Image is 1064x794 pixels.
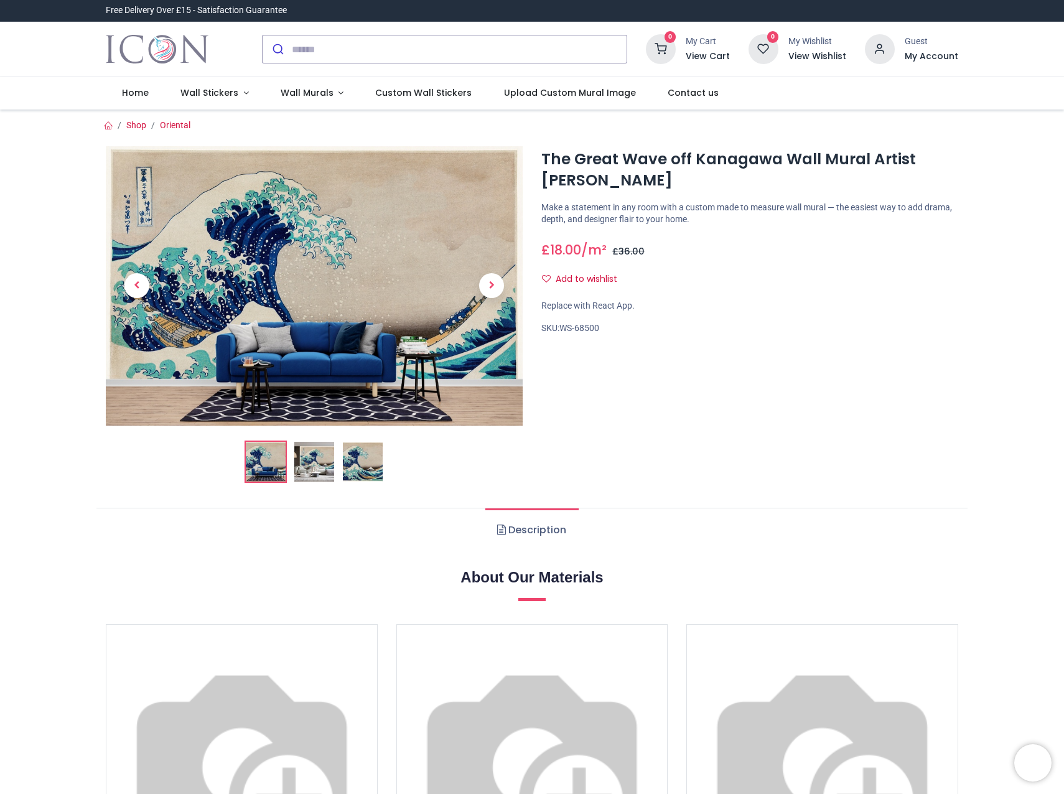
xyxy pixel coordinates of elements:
a: Wall Murals [264,77,360,110]
a: Next [460,188,523,383]
sup: 0 [767,31,779,43]
span: Wall Stickers [180,86,238,99]
div: Guest [905,35,958,48]
a: View Cart [686,50,730,63]
h1: The Great Wave off Kanagawa Wall Mural Artist [PERSON_NAME] [541,149,958,192]
a: Wall Stickers [164,77,264,110]
img: WS-68500-02 [294,442,334,482]
span: /m² [581,241,607,259]
i: Add to wishlist [542,274,551,283]
iframe: Customer reviews powered by Trustpilot [697,4,958,17]
span: Home [122,86,149,99]
div: Free Delivery Over £15 - Satisfaction Guarantee [106,4,287,17]
a: Oriental [160,120,190,130]
span: Wall Murals [281,86,334,99]
img: The Great Wave off Kanagawa Wall Mural Artist Katsushika Hokusai [246,442,286,482]
img: Icon Wall Stickers [106,32,208,67]
button: Add to wishlistAdd to wishlist [541,269,628,290]
span: 36.00 [618,245,645,258]
span: £ [541,241,581,259]
a: My Account [905,50,958,63]
div: SKU: [541,322,958,335]
span: WS-68500 [559,323,599,333]
a: Description [485,508,578,552]
iframe: Brevo live chat [1014,744,1052,782]
div: Replace with React App. [541,300,958,312]
span: 18.00 [550,241,581,259]
span: Custom Wall Stickers [375,86,472,99]
div: My Cart [686,35,730,48]
img: WS-68500-03 [343,442,383,482]
span: Next [479,274,504,299]
a: 0 [646,44,676,54]
div: My Wishlist [788,35,846,48]
span: £ [612,245,645,258]
a: Logo of Icon Wall Stickers [106,32,208,67]
button: Submit [263,35,292,63]
img: The Great Wave off Kanagawa Wall Mural Artist Katsushika Hokusai [106,146,523,426]
a: 0 [749,44,778,54]
h2: About Our Materials [106,567,958,588]
span: Upload Custom Mural Image [504,86,636,99]
span: Previous [124,274,149,299]
p: Make a statement in any room with a custom made to measure wall mural — the easiest way to add dr... [541,202,958,226]
a: View Wishlist [788,50,846,63]
a: Previous [106,188,168,383]
span: Contact us [668,86,719,99]
sup: 0 [665,31,676,43]
a: Shop [126,120,146,130]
